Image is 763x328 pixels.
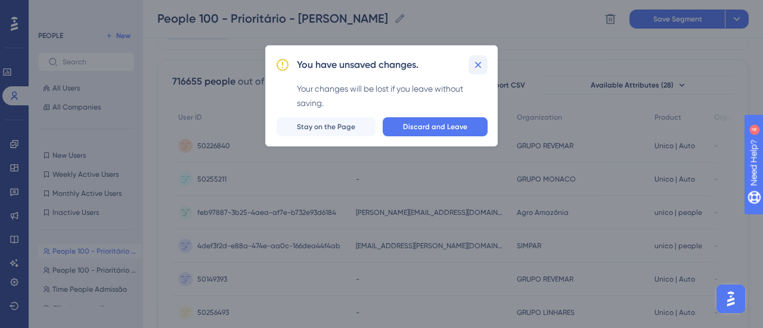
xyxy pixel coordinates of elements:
[297,82,488,110] div: Your changes will be lost if you leave without saving.
[297,122,355,132] span: Stay on the Page
[28,3,75,17] span: Need Help?
[713,281,749,317] iframe: UserGuiding AI Assistant Launcher
[403,122,467,132] span: Discard and Leave
[83,6,86,15] div: 4
[297,58,418,72] h2: You have unsaved changes.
